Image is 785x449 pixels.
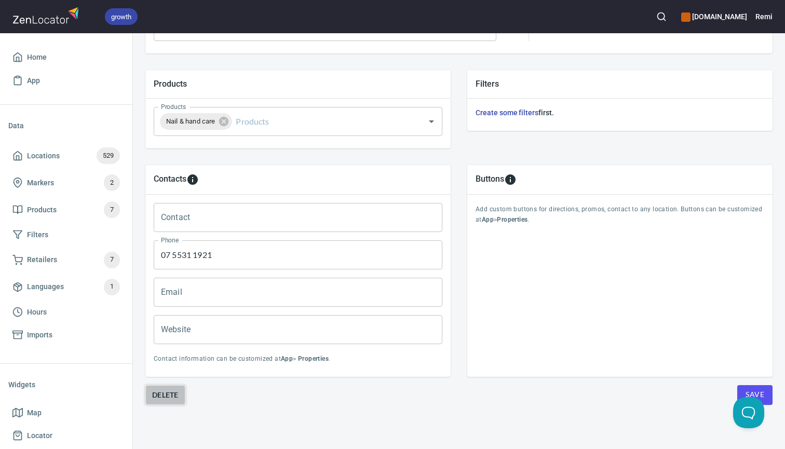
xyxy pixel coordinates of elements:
span: Locations [27,149,60,162]
span: Map [27,406,42,419]
a: Map [8,401,124,425]
span: Save [746,388,764,401]
h6: first. [476,107,764,118]
b: App [482,216,494,223]
button: Search [650,5,673,28]
span: Locator [27,429,52,442]
a: Locations529 [8,142,124,169]
h6: Remi [755,11,773,22]
a: Markers2 [8,169,124,196]
span: 7 [104,254,120,266]
button: color-CE600E [681,12,691,22]
span: 1 [104,281,120,293]
span: Markers [27,176,54,189]
a: Hours [8,301,124,324]
span: 7 [104,204,120,216]
span: Products [27,203,57,216]
img: zenlocator [12,4,82,26]
p: Add custom buttons for directions, promos, contact to any location. Buttons can be customized at > . [476,205,764,225]
h5: Filters [476,78,764,89]
a: Languages1 [8,274,124,301]
a: Products7 [8,196,124,223]
span: App [27,74,40,87]
li: Widgets [8,372,124,397]
button: Delete [145,385,185,405]
span: Retailers [27,253,57,266]
a: App [8,69,124,92]
button: Open [424,114,439,129]
a: Filters [8,223,124,247]
a: Retailers7 [8,247,124,274]
a: Locator [8,424,124,447]
span: Delete [152,389,179,401]
span: Hours [27,306,47,319]
span: Nail & hand care [160,116,221,126]
span: Languages [27,280,64,293]
span: Filters [27,228,48,241]
span: 529 [97,150,120,162]
h5: Products [154,78,442,89]
div: growth [105,8,138,25]
button: Remi [755,5,773,28]
b: Properties [298,355,329,362]
div: Manage your apps [681,5,747,28]
b: App [281,355,293,362]
h5: Contacts [154,173,186,186]
span: Home [27,51,47,64]
span: growth [105,11,138,22]
h6: [DOMAIN_NAME] [681,11,747,22]
iframe: Help Scout Beacon - Open [733,397,764,428]
b: Properties [497,216,527,223]
a: Create some filters [476,108,538,117]
svg: To add custom contact information for locations, please go to Apps > Properties > Contacts. [186,173,199,186]
button: Save [737,385,773,405]
li: Data [8,113,124,138]
a: Imports [8,323,124,347]
span: Imports [27,329,52,342]
span: 2 [104,177,120,189]
input: Products [234,112,409,131]
p: Contact information can be customized at > . [154,354,442,364]
h5: Buttons [476,173,504,186]
svg: To add custom buttons for locations, please go to Apps > Properties > Buttons. [504,173,517,186]
a: Home [8,46,124,69]
div: Nail & hand care [160,113,232,130]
